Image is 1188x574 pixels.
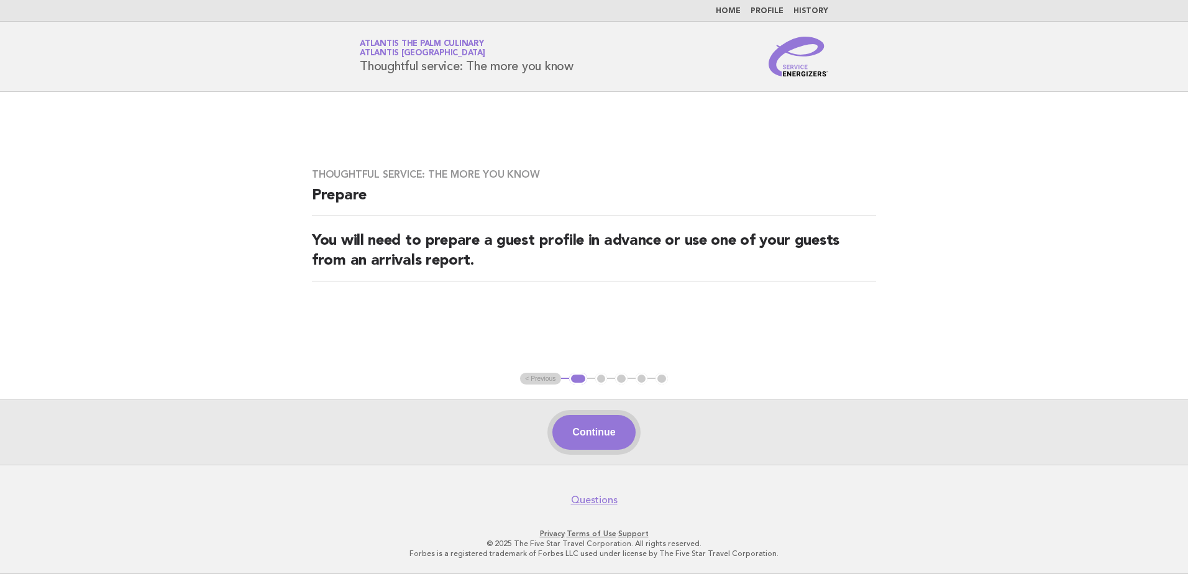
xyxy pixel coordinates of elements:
p: · · [214,529,974,539]
h3: Thoughtful service: The more you know [312,168,876,181]
a: Atlantis The Palm CulinaryAtlantis [GEOGRAPHIC_DATA] [360,40,485,57]
button: 1 [569,373,587,385]
a: History [793,7,828,15]
span: Atlantis [GEOGRAPHIC_DATA] [360,50,485,58]
a: Terms of Use [567,529,616,538]
h2: Prepare [312,186,876,216]
h1: Thoughtful service: The more you know [360,40,573,73]
a: Profile [751,7,784,15]
button: Continue [552,415,635,450]
a: Privacy [540,529,565,538]
h2: You will need to prepare a guest profile in advance or use one of your guests from an arrivals re... [312,231,876,281]
img: Service Energizers [769,37,828,76]
p: Forbes is a registered trademark of Forbes LLC used under license by The Five Star Travel Corpora... [214,549,974,558]
a: Support [618,529,649,538]
p: © 2025 The Five Star Travel Corporation. All rights reserved. [214,539,974,549]
a: Home [716,7,741,15]
a: Questions [571,494,618,506]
